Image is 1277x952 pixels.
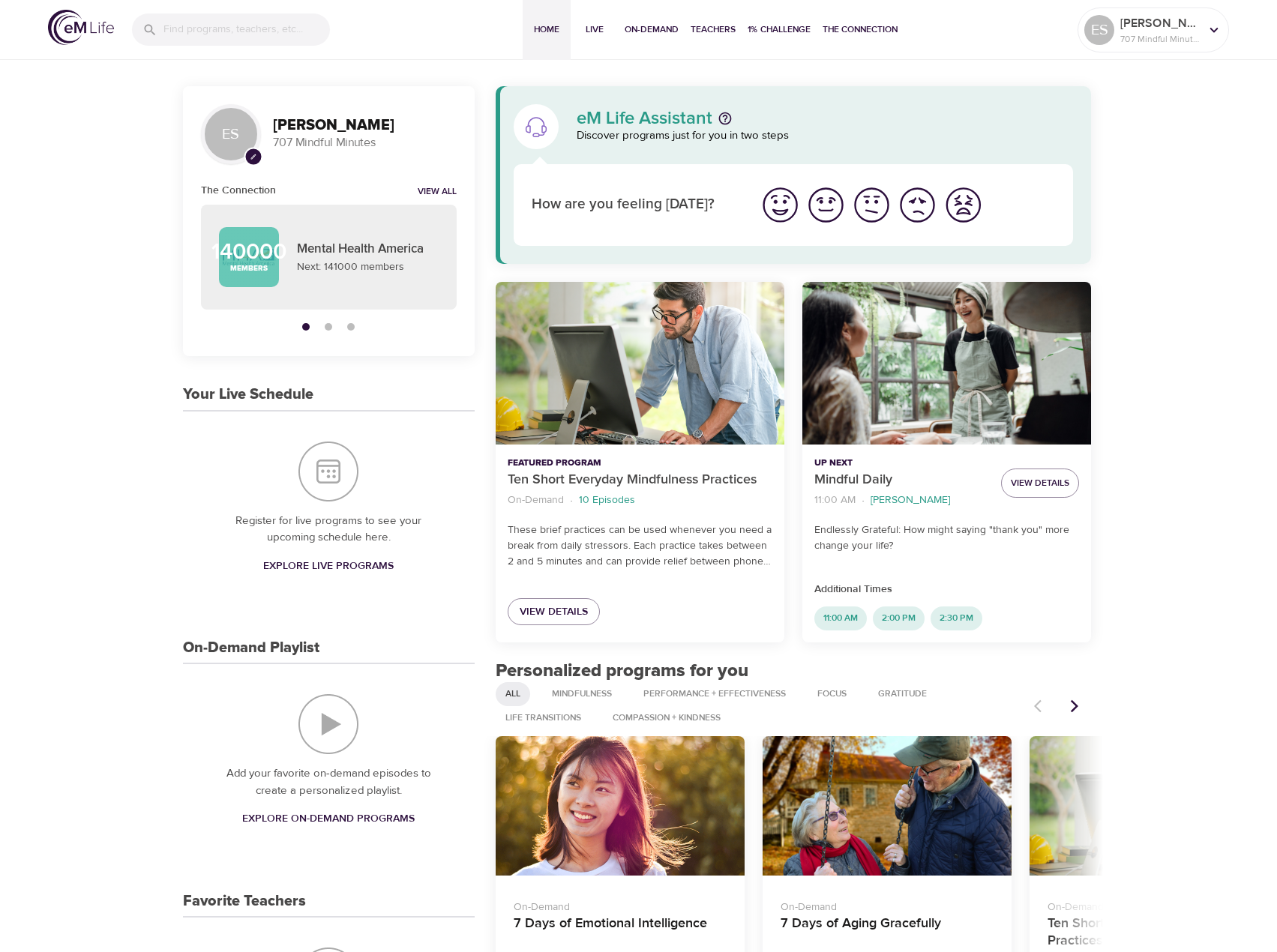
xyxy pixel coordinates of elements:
button: 7 Days of Aging Gracefully [763,736,1012,876]
div: Performance + Effectiveness [634,682,796,706]
button: I'm feeling good [803,182,849,228]
h3: On-Demand Playlist [183,639,319,657]
span: View Details [1011,475,1069,491]
h3: Your Live Schedule [183,386,313,403]
span: Home [529,22,565,37]
span: The Connection [823,22,898,37]
a: Explore On-Demand Programs [236,805,421,833]
span: 11:00 AM [814,612,867,624]
p: Mindful Daily [814,470,989,490]
h3: Favorite Teachers [183,893,306,910]
div: Compassion + Kindness [603,706,730,730]
a: Explore Live Programs [257,552,400,580]
h3: [PERSON_NAME] [273,117,457,134]
h4: 7 Days of Emotional Intelligence [514,915,727,951]
img: eM Life Assistant [524,115,548,139]
p: 11:00 AM [814,492,856,508]
span: Life Transitions [496,711,590,724]
div: Focus [808,682,856,706]
span: Compassion + Kindness [604,711,730,724]
span: 2:30 PM [931,612,982,624]
p: Endlessly Grateful: How might saying "thank you" more change your life? [814,522,1079,554]
li: · [570,490,573,510]
a: View all notifications [418,186,457,199]
p: Discover programs just for you in two steps [577,127,1074,145]
button: Mindful Daily [802,282,1091,445]
button: I'm feeling bad [895,182,940,228]
a: View Details [508,598,600,626]
p: Register for live programs to see your upcoming schedule here. [213,513,445,546]
p: 10 Episodes [579,492,635,508]
p: [PERSON_NAME] [1120,14,1200,32]
img: bad [897,184,938,226]
img: Your Live Schedule [298,442,358,501]
p: How are you feeling [DATE]? [532,194,739,216]
nav: breadcrumb [814,490,989,510]
img: good [805,184,847,226]
div: Mindfulness [542,682,622,706]
div: All [496,682,530,706]
p: On-Demand [514,894,727,915]
button: Ten Short Everyday Mindfulness Practices [496,282,784,445]
p: Additional Times [814,582,1079,597]
p: On-Demand [508,492,564,508]
h2: Personalized programs for you [496,660,1092,682]
p: Members [230,263,268,274]
p: On-Demand [1048,894,1261,915]
span: Live [577,22,613,37]
p: Mental Health America [297,240,439,259]
h4: Ten Short Everyday Mindfulness Practices [1048,915,1261,951]
span: View Details [520,603,588,621]
img: worst [943,184,984,226]
p: 707 Mindful Minutes [1120,32,1200,46]
span: Mindfulness [543,687,621,700]
p: eM Life Assistant [577,109,712,127]
button: View Details [1001,469,1079,498]
span: Focus [808,687,856,700]
p: Featured Program [508,457,772,470]
p: Add your favorite on-demand episodes to create a personalized playlist. [213,765,445,799]
button: I'm feeling worst [940,182,986,228]
li: · [862,490,865,510]
h6: The Connection [201,182,276,199]
h4: 7 Days of Aging Gracefully [781,915,994,951]
button: I'm feeling ok [849,182,895,228]
div: ES [201,104,261,164]
div: 11:00 AM [814,606,867,630]
img: On-Demand Playlist [298,694,358,754]
p: 707 Mindful Minutes [273,134,457,151]
button: 7 Days of Emotional Intelligence [496,736,745,876]
nav: breadcrumb [508,490,772,510]
button: Next items [1058,690,1091,723]
span: Teachers [691,22,736,37]
p: Ten Short Everyday Mindfulness Practices [508,470,772,490]
span: Performance + Effectiveness [634,687,795,700]
div: 2:30 PM [931,606,982,630]
div: ES [1084,15,1114,45]
span: Explore On-Demand Programs [242,810,415,828]
img: logo [48,10,114,45]
p: On-Demand [781,894,994,915]
p: Up Next [814,457,989,470]
span: 1% Challenge [748,22,811,37]
span: Gratitude [869,687,936,700]
img: great [760,184,801,226]
div: 2:00 PM [873,606,925,630]
input: Find programs, teachers, etc... [163,13,330,46]
img: ok [851,184,892,226]
p: [PERSON_NAME] [871,492,950,508]
button: I'm feeling great [757,182,803,228]
p: These brief practices can be used whenever you need a break from daily stressors. Each practice t... [508,522,772,570]
span: All [496,687,529,700]
p: 140000 [211,241,286,263]
span: On-Demand [625,22,679,37]
div: Life Transitions [496,706,591,730]
div: Gratitude [868,682,937,706]
p: Next: 141000 members [297,259,439,275]
span: Explore Live Programs [263,557,394,576]
span: 2:00 PM [873,612,925,624]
